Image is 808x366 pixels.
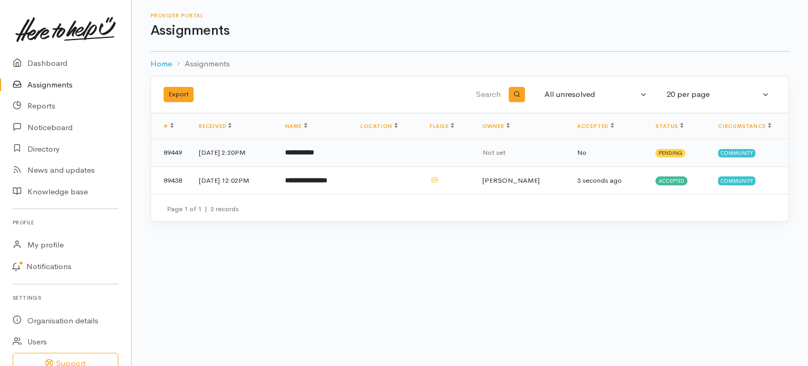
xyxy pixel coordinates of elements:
button: Export [164,87,194,102]
span: Community [718,176,755,185]
a: # [164,123,174,130]
h6: Provider Portal [150,13,789,18]
a: Location [360,123,398,130]
a: Status [655,123,683,130]
a: Owner [482,123,510,130]
h6: Settings [13,291,118,305]
a: Flags [430,123,454,130]
span: [PERSON_NAME] [482,176,540,185]
a: Accepted [577,123,614,130]
a: Name [285,123,307,130]
span: Not set [482,148,506,157]
td: [DATE] 12:02PM [190,166,277,194]
nav: breadcrumb [150,52,789,76]
a: Circumstance [718,123,771,130]
button: 20 per page [660,84,776,105]
span: No [577,148,587,157]
button: All unresolved [538,84,654,105]
td: [DATE] 2:20PM [190,139,277,167]
a: Received [199,123,231,130]
td: 89438 [151,166,190,194]
li: Assignments [172,58,230,70]
span: Pending [655,149,685,157]
div: 20 per page [666,88,760,101]
a: Home [150,58,172,70]
span: | [205,204,207,213]
small: Page 1 of 1 2 records [167,204,239,213]
div: All unresolved [544,88,638,101]
h1: Assignments [150,23,789,38]
span: Community [718,149,755,157]
h6: Profile [13,215,118,230]
time: 3 seconds ago [577,176,622,185]
span: Accepted [655,176,688,185]
input: Search [351,82,503,107]
td: 89449 [151,139,190,167]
